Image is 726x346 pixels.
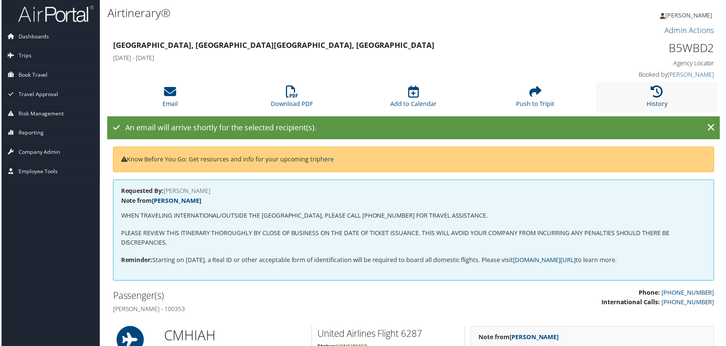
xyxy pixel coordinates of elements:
span: Dashboards [17,27,48,46]
a: Email [162,90,177,108]
span: Trips [17,46,30,65]
a: [PERSON_NAME] [151,197,200,205]
h4: [PERSON_NAME] - 100353 [112,306,408,314]
span: Company Admin [17,143,59,162]
span: [PERSON_NAME] [667,11,714,19]
p: Starting on [DATE], a Real ID or other acceptable form of identification will be required to boar... [120,256,708,266]
strong: Note from [479,334,560,343]
a: [PERSON_NAME] [661,4,721,27]
h4: Agency Locator [573,59,716,68]
span: Book Travel [17,66,46,85]
h2: Passenger(s) [112,291,408,303]
a: [DOMAIN_NAME][URL] [514,257,577,265]
div: An email will arrive shortly for the selected recipient(s). [106,117,721,140]
strong: Note from [120,197,200,205]
a: [PERSON_NAME] [669,71,716,79]
a: [PHONE_NUMBER] [663,290,716,298]
a: [PERSON_NAME] [510,334,560,343]
h2: United Airlines Flight 6287 [317,329,459,341]
span: Reporting [17,124,42,143]
a: × [706,121,720,136]
a: [PHONE_NUMBER] [663,299,716,308]
a: Add to Calendar [391,90,437,108]
p: Know Before You Go: Get resources and info for your upcoming trip [120,155,708,165]
h4: [DATE] - [DATE] [112,54,562,62]
h1: B5WBD2 [573,40,716,56]
a: here [320,156,334,164]
strong: International Calls: [603,299,661,308]
a: Push to Tripit [517,90,556,108]
p: WHEN TRAVELING INTERNATIONAL/OUTSIDE THE [GEOGRAPHIC_DATA], PLEASE CALL [PHONE_NUMBER] FOR TRAVEL... [120,212,708,222]
strong: Requested By: [120,187,163,196]
p: PLEASE REVIEW THIS ITINERARY THOROUGHLY BY CLOSE OF BUSINESS ON THE DATE OF TICKET ISSUANCE. THIS... [120,229,708,249]
a: Download PDF [271,90,313,108]
span: Employee Tools [17,163,57,182]
strong: [GEOGRAPHIC_DATA], [GEOGRAPHIC_DATA] [GEOGRAPHIC_DATA], [GEOGRAPHIC_DATA] [112,40,435,51]
strong: Reminder: [120,257,152,265]
img: airportal-logo.png [17,5,93,23]
strong: Phone: [640,290,661,298]
a: History [648,90,669,108]
a: Admin Actions [666,25,716,35]
span: Risk Management [17,104,63,123]
h4: Booked by [573,71,716,79]
h1: Airtinerary® [106,5,516,21]
span: Travel Approval [17,85,57,104]
h4: [PERSON_NAME] [120,188,708,194]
